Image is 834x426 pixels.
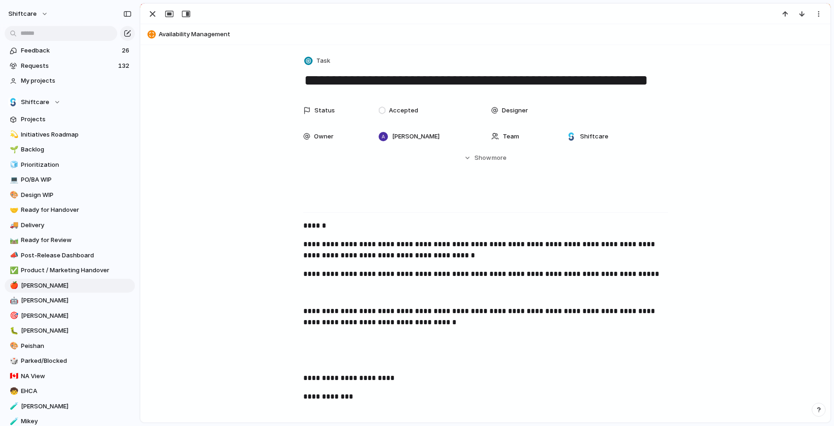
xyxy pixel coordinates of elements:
button: Shiftcare [5,95,135,109]
button: 🎨 [8,341,18,351]
span: [PERSON_NAME] [21,326,132,335]
a: Projects [5,112,135,126]
a: 🍎[PERSON_NAME] [5,279,135,293]
button: 🌱 [8,145,18,154]
a: 📣Post-Release Dashboard [5,249,135,262]
div: 🤝 [10,205,16,216]
span: Shiftcare [21,98,49,107]
div: 🌱 [10,144,16,155]
div: 🇨🇦 [10,371,16,381]
span: Shiftcare [580,132,608,141]
button: 🧪 [8,417,18,426]
div: 🚚 [10,220,16,230]
button: ✅ [8,266,18,275]
div: 🧒 [10,386,16,397]
span: PO/BA WIP [21,175,132,184]
button: 🧒 [8,387,18,396]
div: ✅ [10,265,16,276]
button: 🛤️ [8,236,18,245]
span: Team [503,132,519,141]
button: 🚚 [8,221,18,230]
button: 📣 [8,251,18,260]
span: Initiatives Roadmap [21,130,132,139]
div: 🌱Backlog [5,143,135,157]
a: Feedback26 [5,44,135,58]
div: 🧪 [10,401,16,412]
button: 🎯 [8,311,18,321]
a: 🚚Delivery [5,218,135,232]
button: 🇨🇦 [8,372,18,381]
a: 🤝Ready for Handover [5,203,135,217]
span: Ready for Handover [21,205,132,215]
button: 🎨 [8,190,18,200]
span: [PERSON_NAME] [21,311,132,321]
span: Projects [21,115,132,124]
a: 🤖[PERSON_NAME] [5,294,135,308]
a: 🐛[PERSON_NAME] [5,324,135,338]
span: Mikey [21,417,132,426]
a: My projects [5,74,135,88]
button: Availability Management [145,27,826,42]
span: EHCA [21,387,132,396]
span: Backlog [21,145,132,154]
button: Showmore [303,150,668,166]
button: 🤖 [8,296,18,305]
a: 💫Initiatives Roadmap [5,128,135,142]
div: 🧊 [10,159,16,170]
span: Owner [314,132,334,141]
span: Design WIP [21,190,132,200]
span: Task [316,56,330,66]
span: [PERSON_NAME] [21,402,132,411]
a: ✅Product / Marketing Handover [5,263,135,277]
a: 🧊Prioritization [5,158,135,172]
div: 🧒EHCA [5,384,135,398]
button: 💻 [8,175,18,184]
span: Delivery [21,221,132,230]
span: Show [474,153,491,163]
div: 💫 [10,129,16,140]
span: Product / Marketing Handover [21,266,132,275]
button: 🧊 [8,160,18,170]
div: 🎨Design WIP [5,188,135,202]
span: Accepted [389,106,418,115]
span: My projects [21,76,132,85]
span: [PERSON_NAME] [392,132,440,141]
div: 🍎 [10,280,16,291]
div: 🎲 [10,356,16,367]
span: 132 [118,61,131,71]
div: 🐛 [10,326,16,336]
a: 🎨Peishan [5,339,135,353]
span: Requests [21,61,115,71]
div: 🎨 [10,190,16,200]
div: 💻 [10,175,16,185]
button: Task [302,54,333,68]
a: 🇨🇦NA View [5,369,135,383]
span: Peishan [21,341,132,351]
a: 💻PO/BA WIP [5,173,135,187]
button: 🤝 [8,205,18,215]
span: Post-Release Dashboard [21,251,132,260]
button: 🧪 [8,402,18,411]
span: Prioritization [21,160,132,170]
a: 🎯[PERSON_NAME] [5,309,135,323]
div: 📣 [10,250,16,261]
a: 🎲Parked/Blocked [5,354,135,368]
span: Designer [502,106,528,115]
a: 🧪[PERSON_NAME] [5,400,135,413]
div: 🎨 [10,341,16,351]
a: 🛤️Ready for Review [5,233,135,247]
span: [PERSON_NAME] [21,296,132,305]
